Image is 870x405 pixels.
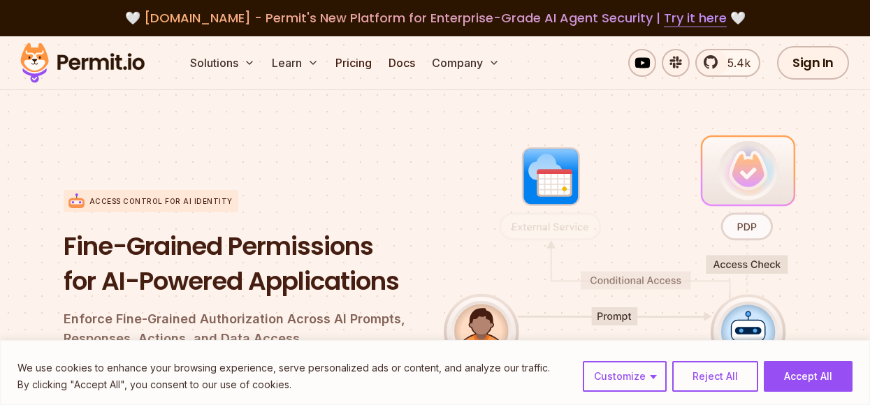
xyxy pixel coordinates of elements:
button: Accept All [764,361,853,392]
img: Permit logo [14,39,151,87]
p: We use cookies to enhance your browsing experience, serve personalized ads or content, and analyz... [17,360,550,376]
p: By clicking "Accept All", you consent to our use of cookies. [17,376,550,393]
button: Customize [583,361,667,392]
a: Pricing [330,49,377,77]
button: Solutions [184,49,261,77]
a: 5.4k [695,49,760,77]
div: 🤍 🤍 [34,8,836,28]
p: Enforce Fine-Grained Authorization Across AI Prompts, Responses, Actions, and Data Access [64,309,421,348]
p: Access control for AI Identity [89,196,233,207]
button: Reject All [672,361,758,392]
span: 5.4k [719,54,751,71]
a: Docs [383,49,421,77]
span: [DOMAIN_NAME] - Permit's New Platform for Enterprise-Grade AI Agent Security | [144,9,727,27]
a: Sign In [777,46,849,80]
a: Try it here [664,9,727,27]
button: Learn [266,49,324,77]
button: Company [426,49,505,77]
h1: Fine-Grained Permissions for AI-Powered Applications [64,229,421,298]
